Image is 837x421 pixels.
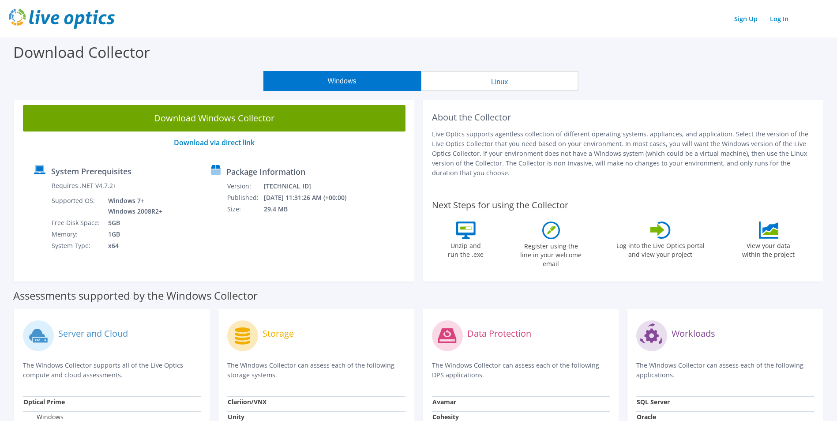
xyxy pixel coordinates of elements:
td: Published: [227,192,263,203]
td: Supported OS: [51,195,101,217]
td: [TECHNICAL_ID] [263,180,358,192]
td: Free Disk Space: [51,217,101,229]
label: Server and Cloud [58,329,128,338]
label: Unzip and run the .exe [446,239,486,259]
strong: SQL Server [637,398,670,406]
strong: Cohesity [432,413,459,421]
strong: Oracle [637,413,656,421]
p: The Windows Collector can assess each of the following storage systems. [227,361,405,380]
strong: Optical Prime [23,398,65,406]
a: Download via direct link [174,138,255,147]
td: 1GB [101,229,164,240]
a: Download Windows Collector [23,105,405,132]
strong: Avamar [432,398,456,406]
td: x64 [101,240,164,252]
button: Linux [421,71,578,91]
h2: About the Collector [432,112,814,123]
label: Log into the Live Optics portal and view your project [616,239,705,259]
p: The Windows Collector can assess each of the following DPS applications. [432,361,610,380]
img: live_optics_svg.svg [9,9,115,29]
label: Next Steps for using the Collector [432,200,568,210]
strong: Unity [228,413,244,421]
label: View your data within the project [737,239,800,259]
td: Memory: [51,229,101,240]
td: [DATE] 11:31:26 AM (+00:00) [263,192,358,203]
button: Windows [263,71,421,91]
label: Storage [263,329,294,338]
p: Live Optics supports agentless collection of different operating systems, appliances, and applica... [432,129,814,178]
td: 5GB [101,217,164,229]
p: The Windows Collector supports all of the Live Optics compute and cloud assessments. [23,361,201,380]
label: Download Collector [13,42,150,62]
strong: Clariion/VNX [228,398,266,406]
label: Package Information [226,167,305,176]
td: Version: [227,180,263,192]
td: Windows 7+ Windows 2008R2+ [101,195,164,217]
td: 29.4 MB [263,203,358,215]
p: The Windows Collector can assess each of the following applications. [636,361,814,380]
label: Data Protection [467,329,531,338]
label: Assessments supported by the Windows Collector [13,291,258,300]
label: System Prerequisites [51,167,131,176]
label: Register using the line in your welcome email [518,239,584,268]
a: Sign Up [730,12,762,25]
label: Workloads [672,329,715,338]
a: Log In [766,12,793,25]
td: Size: [227,203,263,215]
label: Requires .NET V4.7.2+ [52,181,116,190]
td: System Type: [51,240,101,252]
